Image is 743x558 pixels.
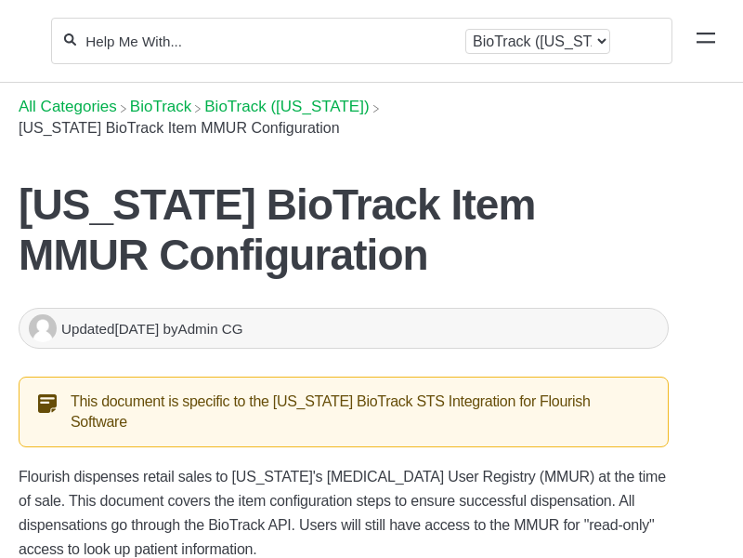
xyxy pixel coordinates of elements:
span: ​BioTrack [130,98,191,116]
span: by [163,321,242,337]
section: Search section [51,7,672,75]
img: Flourish Help Center Logo [23,30,32,53]
img: Admin CG [29,314,57,342]
span: Updated [61,321,163,337]
span: ​BioTrack ([US_STATE]) [204,98,369,116]
time: [DATE] [114,321,159,337]
h1: [US_STATE] BioTrack Item MMUR Configuration [19,179,669,280]
input: Help Me With... [84,33,458,50]
a: BioTrack (Florida) [204,98,369,115]
a: Mobile navigation [697,32,715,50]
span: All Categories [19,98,117,116]
a: BioTrack [130,98,191,115]
span: [US_STATE] BioTrack Item MMUR Configuration [19,120,340,136]
span: Admin CG [178,321,243,337]
a: Breadcrumb link to All Categories [19,98,117,115]
div: This document is specific to the [US_STATE] BioTrack STS Integration for Flourish Software [19,377,669,447]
